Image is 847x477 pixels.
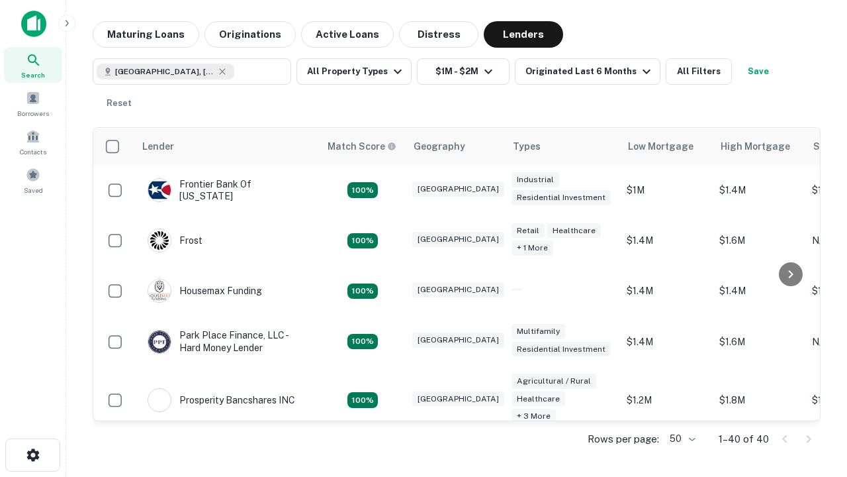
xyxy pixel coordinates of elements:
div: [GEOGRAPHIC_DATA] [412,282,504,297]
td: $1.4M [620,316,713,366]
td: $1.4M [620,215,713,266]
button: Originations [204,21,296,48]
button: Lenders [484,21,563,48]
h6: Match Score [328,139,394,154]
div: + 3 more [512,409,556,424]
span: Saved [24,185,43,195]
div: Housemax Funding [148,279,262,303]
button: Maturing Loans [93,21,199,48]
img: capitalize-icon.png [21,11,46,37]
div: Originated Last 6 Months [525,64,654,79]
span: Borrowers [17,108,49,119]
div: Frost [148,229,202,252]
a: Saved [4,162,62,198]
div: Matching Properties: 4, hasApolloMatch: undefined [347,284,378,299]
td: $1.6M [713,215,805,266]
img: picture [148,331,171,353]
div: Prosperity Bancshares INC [148,388,295,412]
button: Save your search to get updates of matches that match your search criteria. [737,58,780,85]
div: [GEOGRAPHIC_DATA] [412,232,504,247]
div: Lender [142,138,174,154]
div: Residential Investment [512,342,611,357]
td: $1.4M [713,266,805,316]
a: Contacts [4,124,62,160]
button: Distress [399,21,478,48]
div: Geography [414,138,465,154]
div: [GEOGRAPHIC_DATA] [412,392,504,407]
button: All Filters [666,58,732,85]
p: 1–40 of 40 [719,431,769,447]
div: High Mortgage [721,138,790,154]
img: picture [148,280,171,302]
button: Reset [98,90,140,117]
th: Lender [134,128,320,165]
div: [GEOGRAPHIC_DATA] [412,333,504,348]
a: Borrowers [4,85,62,121]
div: Types [513,138,541,154]
div: Industrial [512,172,559,187]
div: Agricultural / Rural [512,374,596,389]
button: Active Loans [301,21,394,48]
div: Multifamily [512,324,565,339]
img: picture [148,179,171,201]
th: High Mortgage [713,128,805,165]
span: [GEOGRAPHIC_DATA], [GEOGRAPHIC_DATA], [GEOGRAPHIC_DATA] [115,66,214,78]
td: $1.8M [713,367,805,434]
div: Matching Properties: 4, hasApolloMatch: undefined [347,233,378,249]
p: Rows per page: [588,431,659,447]
div: Matching Properties: 4, hasApolloMatch: undefined [347,182,378,198]
div: Capitalize uses an advanced AI algorithm to match your search with the best lender. The match sco... [328,139,396,154]
div: Matching Properties: 7, hasApolloMatch: undefined [347,392,378,408]
div: Park Place Finance, LLC - Hard Money Lender [148,329,306,353]
th: Capitalize uses an advanced AI algorithm to match your search with the best lender. The match sco... [320,128,406,165]
div: 50 [664,429,697,449]
div: Residential Investment [512,190,611,205]
td: $1.2M [620,367,713,434]
button: Originated Last 6 Months [515,58,660,85]
div: Healthcare [512,392,565,407]
div: Healthcare [547,223,601,238]
img: picture [148,229,171,252]
div: Frontier Bank Of [US_STATE] [148,178,306,202]
div: [GEOGRAPHIC_DATA] [412,182,504,197]
td: $1.4M [713,165,805,215]
span: Contacts [20,146,46,157]
th: Low Mortgage [620,128,713,165]
button: All Property Types [296,58,412,85]
div: Matching Properties: 4, hasApolloMatch: undefined [347,334,378,350]
a: Search [4,47,62,83]
div: Low Mortgage [628,138,693,154]
td: $1.6M [713,316,805,366]
th: Types [505,128,620,165]
iframe: Chat Widget [781,371,847,435]
td: $1M [620,165,713,215]
div: Retail [512,223,545,238]
span: Search [21,70,45,80]
td: $1.4M [620,266,713,316]
img: picture [148,389,171,411]
div: + 1 more [512,240,553,256]
th: Geography [406,128,505,165]
button: $1M - $2M [417,58,510,85]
